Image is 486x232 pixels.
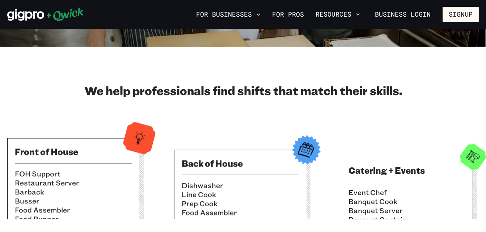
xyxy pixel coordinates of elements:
[193,8,263,21] button: For Businesses
[269,8,307,21] a: For Pros
[15,196,132,205] li: Busser
[348,197,465,206] li: Banquet Cook
[369,7,437,22] a: Business Login
[182,181,299,190] li: Dishwasher
[15,187,132,196] li: Barback
[7,83,479,98] h2: We help professionals find shifts that match their skills.
[348,188,465,197] li: Event Chef
[348,206,465,215] li: Banquet Server
[15,205,132,214] li: Food Assembler
[182,208,299,217] li: Food Assembler
[15,169,132,178] li: FOH Support
[348,215,465,224] li: Banquet Captain
[15,178,132,187] li: Restaurant Server
[182,199,299,208] li: Prep Cook
[182,158,299,169] h3: Back of House
[15,146,132,157] h3: Front of House
[182,217,299,226] li: General Labor
[348,164,465,176] h3: Catering + Events
[182,190,299,199] li: Line Cook
[15,214,132,223] li: Food Runner
[443,7,479,22] button: Signup
[313,8,363,21] button: Resources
